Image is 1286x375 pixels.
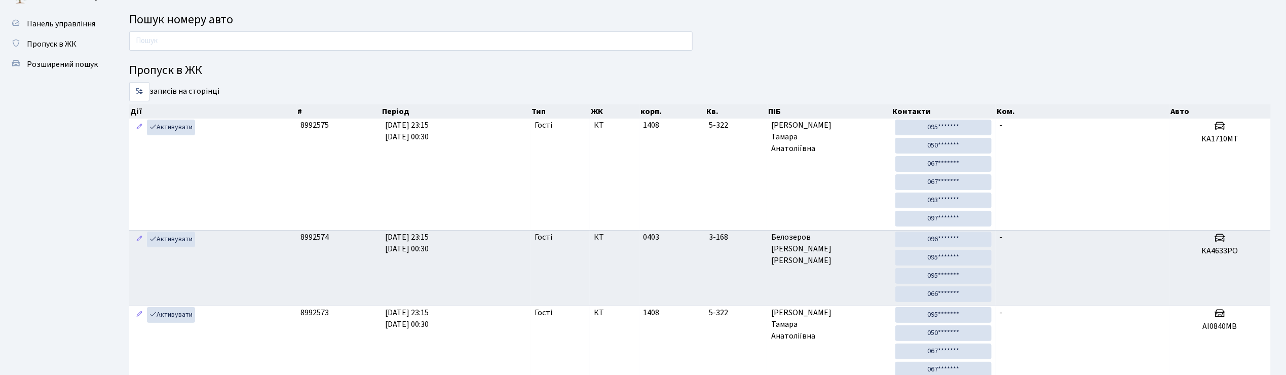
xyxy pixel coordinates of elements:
span: 1408 [644,120,660,131]
a: Редагувати [133,120,145,135]
span: [PERSON_NAME] Тамара Анатоліївна [771,307,887,342]
th: Ком. [996,104,1169,119]
h4: Пропуск в ЖК [129,63,1271,78]
th: # [297,104,382,119]
span: 3-168 [709,232,764,243]
th: Період [381,104,531,119]
a: Панель управління [5,14,106,34]
a: Активувати [147,232,195,247]
th: Контакти [891,104,996,119]
a: Редагувати [133,307,145,323]
h5: AI0840MB [1174,322,1267,331]
a: Пропуск в ЖК [5,34,106,54]
span: КТ [594,232,635,243]
a: Активувати [147,307,195,323]
select: записів на сторінці [129,82,149,101]
span: Гості [535,120,552,131]
span: [DATE] 23:15 [DATE] 00:30 [385,307,429,330]
th: Кв. [705,104,768,119]
span: - [1000,120,1003,131]
span: 5-322 [709,120,764,131]
span: Пошук номеру авто [129,11,233,28]
span: 8992575 [300,120,329,131]
th: корп. [639,104,705,119]
span: [PERSON_NAME] Тамара Анатоліївна [771,120,887,155]
label: записів на сторінці [129,82,219,101]
span: Пропуск в ЖК [27,39,77,50]
span: Белозеров [PERSON_NAME] [PERSON_NAME] [771,232,887,267]
input: Пошук [129,31,693,51]
th: Авто [1169,104,1271,119]
span: 0403 [644,232,660,243]
th: ЖК [590,104,639,119]
a: Редагувати [133,232,145,247]
span: КТ [594,307,635,319]
h5: КА4633РО [1174,246,1267,256]
span: - [1000,232,1003,243]
span: [DATE] 23:15 [DATE] 00:30 [385,232,429,254]
span: Гості [535,307,552,319]
span: Гості [535,232,552,243]
span: 5-322 [709,307,764,319]
a: Активувати [147,120,195,135]
th: Дії [129,104,297,119]
span: - [1000,307,1003,318]
span: 1408 [644,307,660,318]
h5: КА1710МТ [1174,134,1267,144]
span: [DATE] 23:15 [DATE] 00:30 [385,120,429,142]
span: Розширений пошук [27,59,98,70]
span: Панель управління [27,18,95,29]
th: Тип [531,104,590,119]
a: Розширений пошук [5,54,106,74]
span: КТ [594,120,635,131]
span: 8992574 [300,232,329,243]
th: ПІБ [768,104,891,119]
span: 8992573 [300,307,329,318]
